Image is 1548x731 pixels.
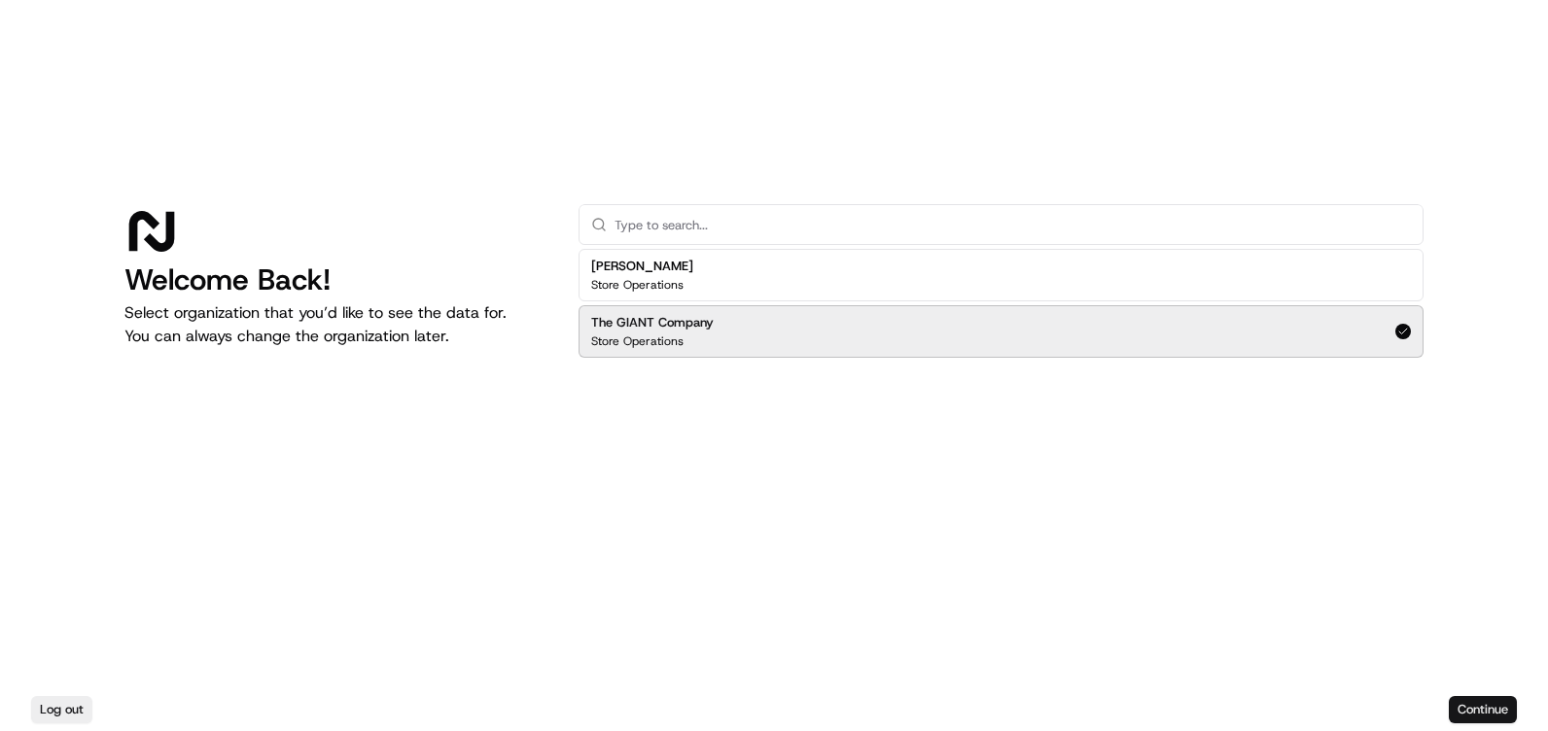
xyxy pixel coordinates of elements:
input: Type to search... [615,205,1411,244]
p: Select organization that you’d like to see the data for. You can always change the organization l... [124,301,547,348]
h2: The GIANT Company [591,314,714,331]
p: Store Operations [591,277,684,293]
button: Continue [1449,696,1517,723]
button: Log out [31,696,92,723]
h2: [PERSON_NAME] [591,258,693,275]
div: Suggestions [579,245,1424,362]
p: Store Operations [591,333,684,349]
h1: Welcome Back! [124,262,547,297]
